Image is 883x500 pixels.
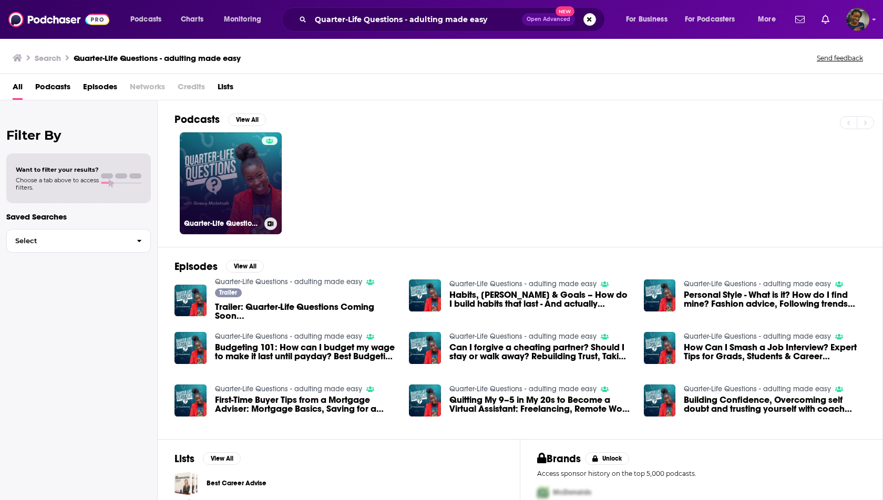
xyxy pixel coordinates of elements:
span: How Can I Smash a Job Interview? Expert Tips for Grads, Students & Career Changers with [PERSON_N... [684,343,866,361]
a: ListsView All [174,452,241,465]
span: For Business [626,12,668,27]
a: First-Time Buyer Tips from a Mortgage Adviser: Mortgage Basics, Saving for a Deposit and How to A... [215,395,397,413]
button: Show profile menu [846,8,869,31]
img: Podchaser - Follow, Share and Rate Podcasts [8,9,109,29]
img: User Profile [846,8,869,31]
a: Quarter-Life Questions - adulting made easy [180,132,282,234]
span: Habits, [PERSON_NAME] & Goals – How do I build habits that last - And actually achieve your goals... [449,290,631,308]
span: Charts [181,12,203,27]
button: open menu [751,11,789,28]
button: open menu [123,11,175,28]
a: Quarter-Life Questions - adulting made easy [684,384,831,393]
a: Lists [218,78,233,100]
a: Can I forgive a cheating partner? Should I stay or walk away? Rebuilding Trust, Taking Time to He... [449,343,631,361]
h2: Episodes [174,260,218,273]
p: Saved Searches [6,212,151,222]
a: EpisodesView All [174,260,264,273]
a: Quarter-Life Questions - adulting made easy [684,279,831,288]
p: Access sponsor history on the top 5,000 podcasts. [537,470,866,477]
span: Open Advanced [527,17,570,22]
span: More [758,12,776,27]
img: Budgeting 101: How can I budget my wage to make it last until payday? Best Budgeting methods & Pa... [174,332,207,364]
span: Want to filter your results? [16,166,99,173]
button: View All [226,260,264,273]
a: Quarter-Life Questions - adulting made easy [684,332,831,341]
img: Can I forgive a cheating partner? Should I stay or walk away? Rebuilding Trust, Taking Time to He... [409,332,441,364]
img: Personal Style - What is it? How do I find mine? Fashion advice, Following trends and how to dres... [644,279,676,311]
a: Quitting My 9–5 in My 20s to Become a Virtual Assistant: Freelancing, Remote Work & Earning Six F... [449,395,631,413]
a: PodcastsView All [174,113,266,126]
button: Select [6,229,151,253]
a: Building Confidence, Overcoming self doubt and trusting yourself with coach Tamsin Broster from U... [684,395,866,413]
h2: Filter By [6,128,151,143]
a: Quarter-Life Questions - adulting made easy [215,332,362,341]
button: Open AdvancedNew [522,13,575,26]
span: Credits [178,78,205,100]
button: Send feedback [814,54,866,62]
img: First-Time Buyer Tips from a Mortgage Adviser: Mortgage Basics, Saving for a Deposit and How to A... [174,384,207,416]
img: Trailer: Quarter-Life Questions Coming Soon... [174,285,207,317]
button: open menu [217,11,275,28]
button: open menu [619,11,681,28]
a: Best Career Advise [174,472,198,495]
a: Charts [174,11,210,28]
button: open menu [678,11,751,28]
span: Choose a tab above to access filters. [16,176,99,191]
span: Building Confidence, Overcoming self doubt and trusting yourself with coach [PERSON_NAME] from Un... [684,395,866,413]
input: Search podcasts, credits, & more... [311,11,522,28]
span: New [556,6,574,16]
h3: Quarter-Life Questions - adulting made easy [184,219,260,228]
span: Networks [130,78,165,100]
a: Quarter-Life Questions - adulting made easy [215,384,362,393]
button: View All [203,452,241,465]
a: Budgeting 101: How can I budget my wage to make it last until payday? Best Budgeting methods & Pa... [215,343,397,361]
span: For Podcasters [685,12,735,27]
button: Unlock [585,452,630,465]
img: How Can I Smash a Job Interview? Expert Tips for Grads, Students & Career Changers with Hannah fr... [644,332,676,364]
a: Trailer: Quarter-Life Questions Coming Soon... [215,303,397,320]
a: Show notifications dropdown [791,11,809,28]
img: Habits, Routines & Goals – How do I build habits that last - And actually achieve your goals with... [409,279,441,311]
span: Podcasts [35,78,70,100]
span: Select [7,237,128,244]
h2: Brands [537,452,581,465]
h2: Lists [174,452,194,465]
a: Episodes [83,78,117,100]
span: All [13,78,23,100]
span: McDonalds [553,488,591,497]
a: Quarter-Life Questions - adulting made easy [449,384,597,393]
h2: Podcasts [174,113,220,126]
a: Best Career Advise [207,477,266,489]
img: Building Confidence, Overcoming self doubt and trusting yourself with coach Tamsin Broster from U... [644,384,676,416]
a: Quarter-Life Questions - adulting made easy [449,332,597,341]
a: Personal Style - What is it? How do I find mine? Fashion advice, Following trends and how to dres... [684,290,866,308]
a: Habits, Routines & Goals – How do I build habits that last - And actually achieve your goals with... [449,290,631,308]
a: Show notifications dropdown [817,11,834,28]
button: View All [228,113,266,126]
span: Logged in as sabrinajohnson [846,8,869,31]
img: Quitting My 9–5 in My 20s to Become a Virtual Assistant: Freelancing, Remote Work & Earning Six F... [409,384,441,416]
span: Monitoring [224,12,261,27]
a: Quarter-Life Questions - adulting made easy [215,277,362,286]
h3: Quarter-Life Questions - adulting made easy [74,53,241,63]
span: Trailer [219,289,237,296]
a: How Can I Smash a Job Interview? Expert Tips for Grads, Students & Career Changers with Hannah fr... [684,343,866,361]
h3: Search [35,53,61,63]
